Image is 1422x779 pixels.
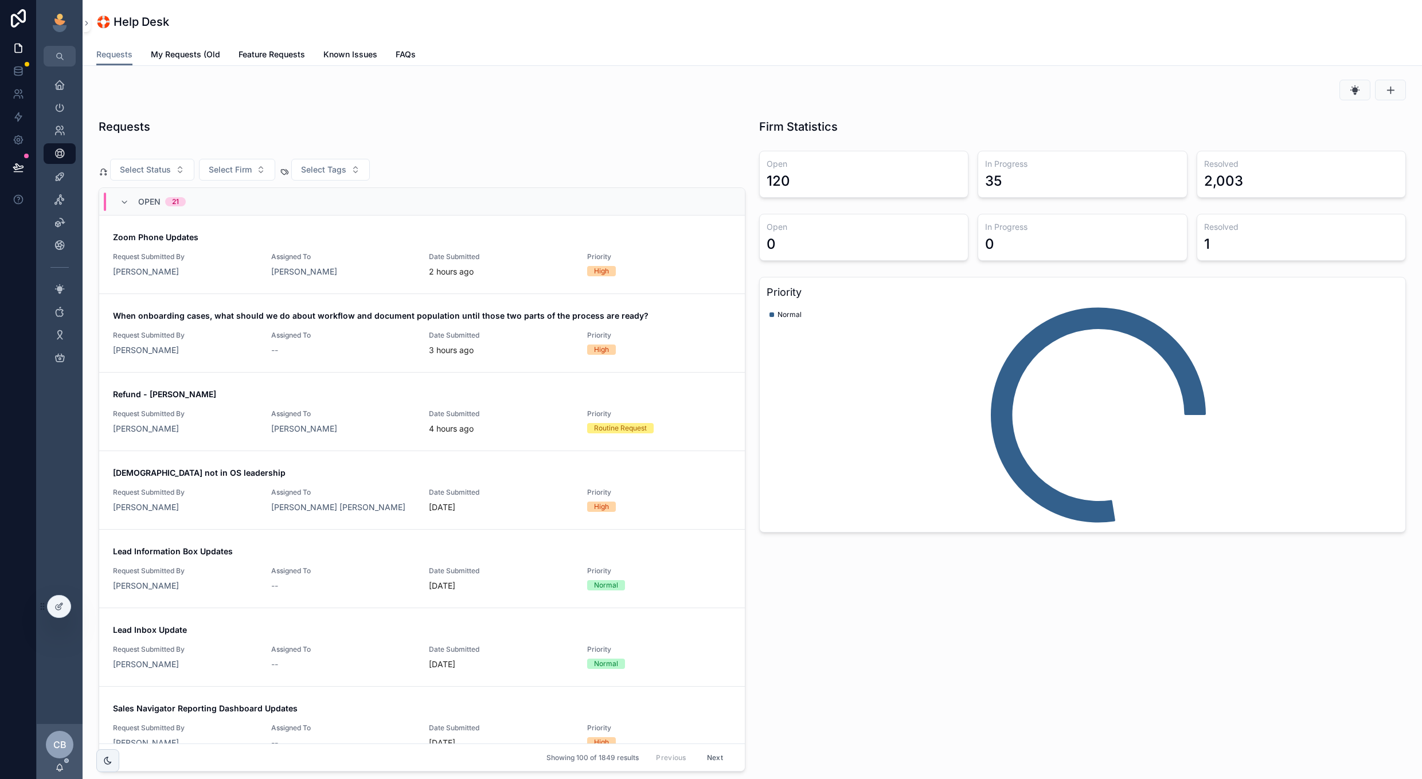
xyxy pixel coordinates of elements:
[271,580,278,592] span: --
[767,172,790,190] div: 120
[96,49,132,60] span: Requests
[271,566,416,576] span: Assigned To
[271,488,416,497] span: Assigned To
[429,566,573,576] span: Date Submitted
[587,331,732,340] span: Priority
[429,266,474,277] p: 2 hours ago
[271,737,278,749] span: --
[271,409,416,418] span: Assigned To
[172,197,179,206] div: 21
[113,252,257,261] span: Request Submitted By
[113,311,649,320] strong: When onboarding cases, what should we do about workflow and document population until those two p...
[594,580,618,590] div: Normal
[113,566,257,576] span: Request Submitted By
[113,645,257,654] span: Request Submitted By
[699,749,731,766] button: Next
[1204,221,1398,233] h3: Resolved
[587,488,732,497] span: Priority
[778,310,802,319] span: Normal
[587,645,732,654] span: Priority
[113,580,179,592] a: [PERSON_NAME]
[113,266,179,277] a: [PERSON_NAME]
[429,737,455,749] p: [DATE]
[429,331,573,340] span: Date Submitted
[99,119,150,135] h1: Requests
[113,723,257,733] span: Request Submitted By
[113,468,286,477] strong: [DEMOGRAPHIC_DATA] not in OS leadership
[37,66,83,383] div: scrollable content
[985,235,994,253] div: 0
[594,266,609,276] div: High
[99,608,745,687] a: Lead Inbox UpdateRequest Submitted By[PERSON_NAME]Assigned To--Date Submitted[DATE]PriorityNormal
[594,423,647,433] div: Routine Request
[120,164,171,175] span: Select Status
[587,409,732,418] span: Priority
[1204,158,1398,170] h3: Resolved
[99,373,745,451] a: Refund - [PERSON_NAME]Request Submitted By[PERSON_NAME]Assigned To[PERSON_NAME]Date Submitted4 ho...
[209,164,252,175] span: Select Firm
[113,389,216,399] strong: Refund - [PERSON_NAME]
[594,502,609,512] div: High
[985,221,1179,233] h3: In Progress
[239,49,305,60] span: Feature Requests
[985,172,1002,190] div: 35
[96,14,169,30] h1: 🛟 Help Desk
[759,119,838,135] h1: Firm Statistics
[396,44,416,67] a: FAQs
[767,221,961,233] h3: Open
[291,159,370,181] button: Select Button
[767,284,1398,300] h3: Priority
[271,659,278,670] span: --
[151,49,220,60] span: My Requests (Old
[546,753,639,762] span: Showing 100 of 1849 results
[99,530,745,608] a: Lead Information Box UpdatesRequest Submitted By[PERSON_NAME]Assigned To--Date Submitted[DATE]Pri...
[113,737,179,749] a: [PERSON_NAME]
[113,423,179,434] a: [PERSON_NAME]
[99,687,745,765] a: Sales Navigator Reporting Dashboard UpdatesRequest Submitted By[PERSON_NAME]Assigned To--Date Sub...
[113,625,187,635] strong: Lead Inbox Update
[113,232,198,242] strong: Zoom Phone Updates
[323,44,377,67] a: Known Issues
[767,158,961,170] h3: Open
[271,502,405,513] a: [PERSON_NAME] [PERSON_NAME]
[113,659,179,670] span: [PERSON_NAME]
[113,345,179,356] span: [PERSON_NAME]
[99,451,745,530] a: [DEMOGRAPHIC_DATA] not in OS leadershipRequest Submitted By[PERSON_NAME]Assigned To[PERSON_NAME] ...
[271,345,278,356] span: --
[113,331,257,340] span: Request Submitted By
[138,196,161,208] span: Open
[271,423,337,434] a: [PERSON_NAME]
[594,737,609,747] div: High
[594,659,618,669] div: Normal
[271,266,337,277] a: [PERSON_NAME]
[587,723,732,733] span: Priority
[429,252,573,261] span: Date Submitted
[429,502,455,513] p: [DATE]
[429,645,573,654] span: Date Submitted
[110,159,194,181] button: Select Button
[301,164,346,175] span: Select Tags
[1204,172,1243,190] div: 2,003
[271,331,416,340] span: Assigned To
[587,252,732,261] span: Priority
[271,645,416,654] span: Assigned To
[151,44,220,67] a: My Requests (Old
[271,723,416,733] span: Assigned To
[767,235,776,253] div: 0
[113,546,233,556] strong: Lead Information Box Updates
[113,703,298,713] strong: Sales Navigator Reporting Dashboard Updates
[271,252,416,261] span: Assigned To
[1204,235,1210,253] div: 1
[767,305,1398,525] div: chart
[113,488,257,497] span: Request Submitted By
[429,659,455,670] p: [DATE]
[429,409,573,418] span: Date Submitted
[113,502,179,513] a: [PERSON_NAME]
[323,49,377,60] span: Known Issues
